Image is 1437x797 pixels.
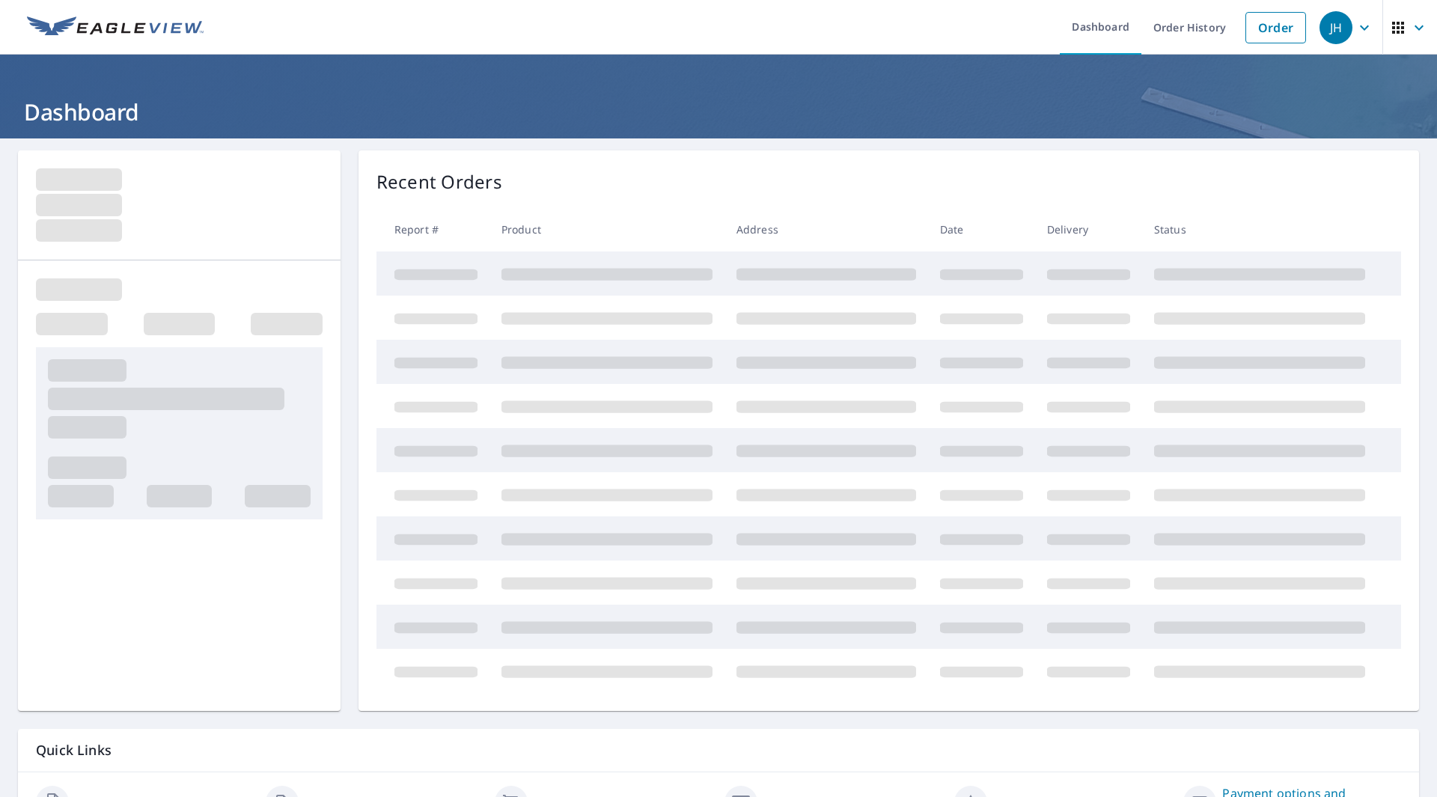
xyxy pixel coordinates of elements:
th: Report # [376,207,489,251]
div: JH [1319,11,1352,44]
th: Date [928,207,1035,251]
th: Address [724,207,928,251]
th: Delivery [1035,207,1142,251]
p: Recent Orders [376,168,502,195]
th: Status [1142,207,1377,251]
th: Product [489,207,724,251]
img: EV Logo [27,16,204,39]
p: Quick Links [36,741,1401,760]
a: Order [1245,12,1306,43]
h1: Dashboard [18,97,1419,127]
